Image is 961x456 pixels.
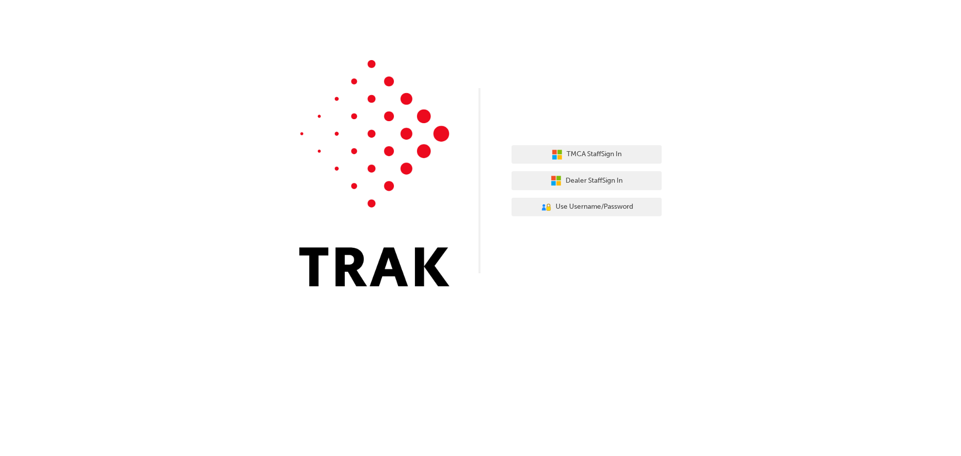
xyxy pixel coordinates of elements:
[512,198,662,217] button: Use Username/Password
[556,201,633,213] span: Use Username/Password
[512,171,662,190] button: Dealer StaffSign In
[299,60,449,286] img: Trak
[512,145,662,164] button: TMCA StaffSign In
[567,149,622,160] span: TMCA Staff Sign In
[566,175,623,187] span: Dealer Staff Sign In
